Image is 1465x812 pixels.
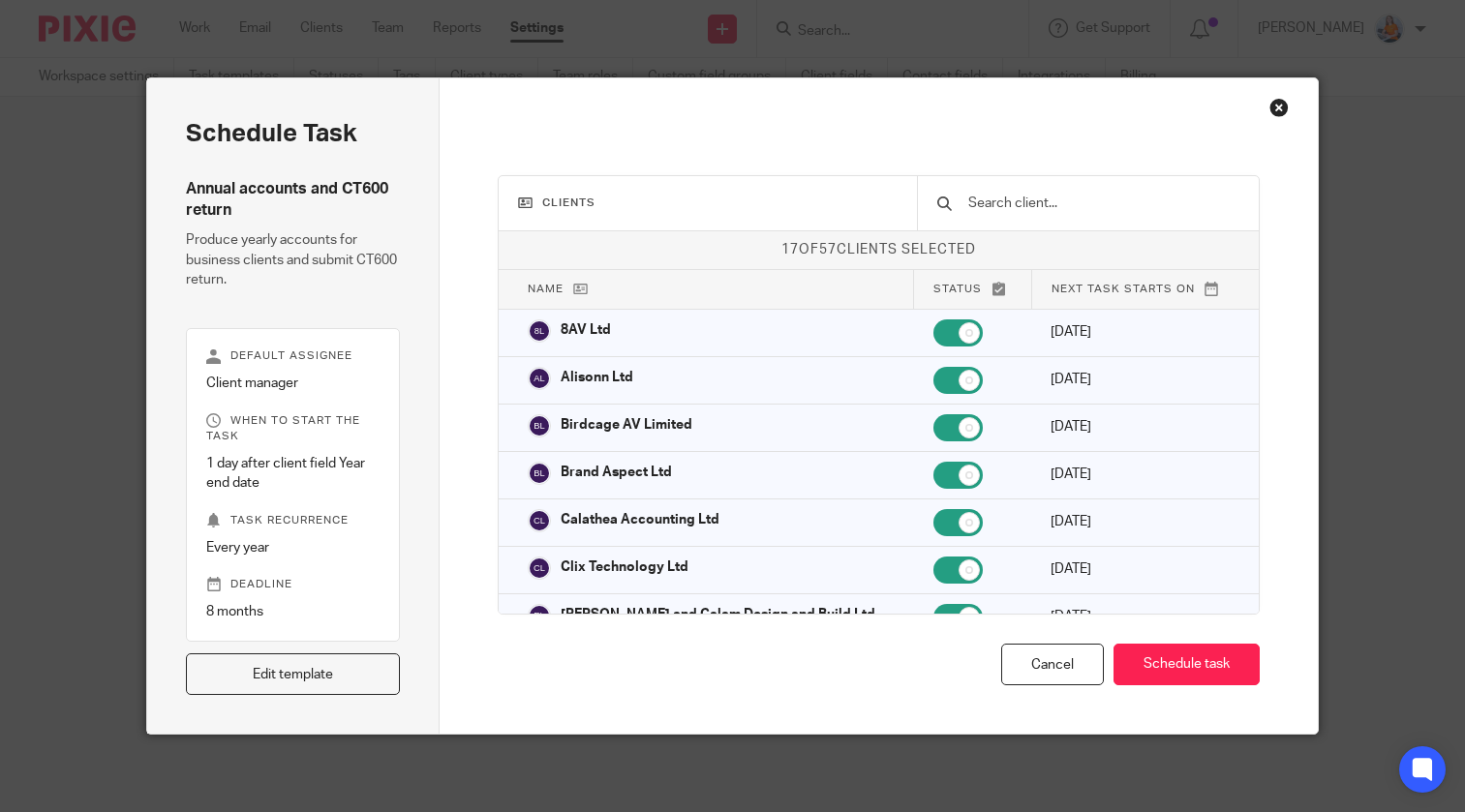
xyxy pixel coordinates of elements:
[1051,512,1229,531] p: [DATE]
[528,414,551,437] img: svg%3E
[528,556,551,580] img: svg%3E
[1051,370,1229,389] p: [DATE]
[966,193,1239,214] input: Search client...
[561,415,692,435] p: Birdcage AV Limited
[518,195,898,211] h3: Clients
[1001,644,1104,685] div: Cancel
[528,509,551,532] img: svg%3E
[206,538,380,557] p: Every year
[206,602,380,621] p: 8 months
[1269,98,1289,117] div: Close this dialog window
[528,367,551,390] img: svg%3E
[528,319,551,343] img: svg%3E
[206,374,380,393] p: Client manager
[1051,322,1229,342] p: [DATE]
[561,605,875,624] p: [PERSON_NAME] and Calam Design and Build Ltd
[819,243,837,256] span: 57
[499,240,1258,259] p: of clients selected
[933,281,1012,297] p: Status
[528,281,894,297] p: Name
[781,243,799,256] span: 17
[186,179,400,221] h4: Annual accounts and CT600 return
[186,230,400,289] p: Produce yearly accounts for business clients and submit CT600 return.
[1114,644,1260,685] button: Schedule task
[561,557,688,577] p: Clix Technology Ltd
[1052,281,1230,297] p: Next task starts on
[206,413,380,444] p: When to start the task
[561,368,633,387] p: Alisonn Ltd
[206,577,380,592] p: Deadline
[206,454,380,494] p: 1 day after client field Year end date
[561,510,719,529] p: Calathea Accounting Ltd
[186,117,400,150] h2: Schedule task
[1051,417,1229,436] p: [DATE]
[1051,607,1229,626] p: [DATE]
[561,463,672,482] p: Brand Aspect Ltd
[1051,559,1229,579] p: [DATE]
[206,513,380,528] p: Task recurrence
[561,320,611,340] p: 8AV Ltd
[528,604,551,627] img: svg%3E
[528,462,551,485] img: svg%3E
[186,653,400,695] a: Edit template
[206,348,380,364] p: Default assignee
[1051,465,1229,484] p: [DATE]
